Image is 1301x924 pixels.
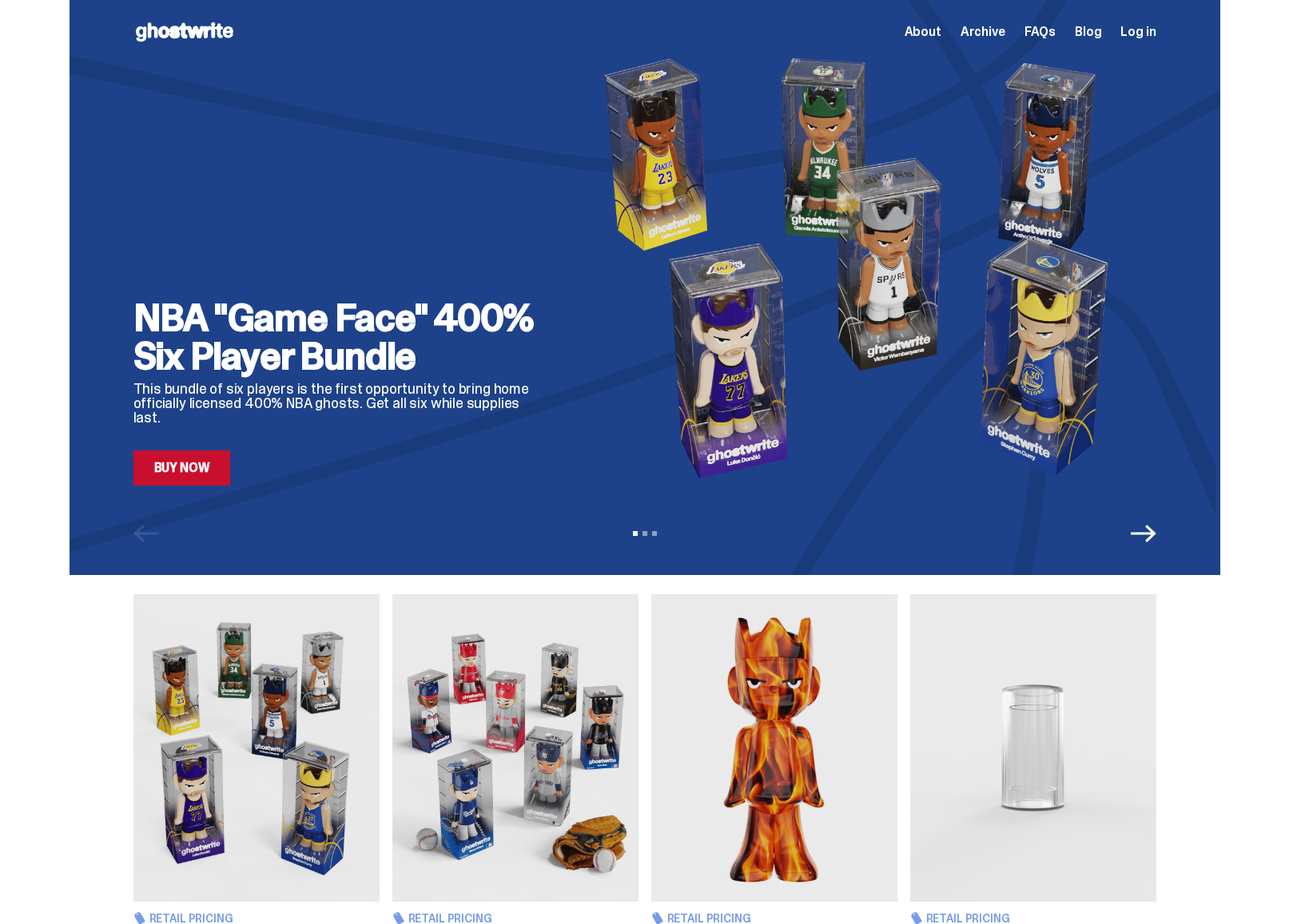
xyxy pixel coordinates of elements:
[133,299,549,375] h2: NBA "Game Face" 400% Six Player Bundle
[643,531,647,536] button: View slide 2
[1131,521,1156,546] button: Next
[651,594,897,902] img: Always On Fire
[961,26,1005,38] a: Archive
[1075,26,1101,38] a: Blog
[1120,26,1156,38] a: Log in
[133,450,231,486] a: Buy Now
[667,913,751,924] span: Retail Pricing
[392,594,639,902] img: Game Face (2025)
[910,594,1156,902] img: Display Case for 100% ghosts
[1024,26,1056,38] a: FAQs
[133,594,380,902] img: Game Face (2025)
[905,26,941,38] a: About
[408,913,492,924] span: Retail Pricing
[149,913,233,924] span: Retail Pricing
[133,382,549,425] p: This bundle of six players is the first opportunity to bring home officially licensed 400% NBA gh...
[652,531,657,536] button: View slide 3
[633,531,638,536] button: View slide 1
[575,50,1156,486] img: NBA "Game Face" 400% Six Player Bundle
[926,913,1010,924] span: Retail Pricing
